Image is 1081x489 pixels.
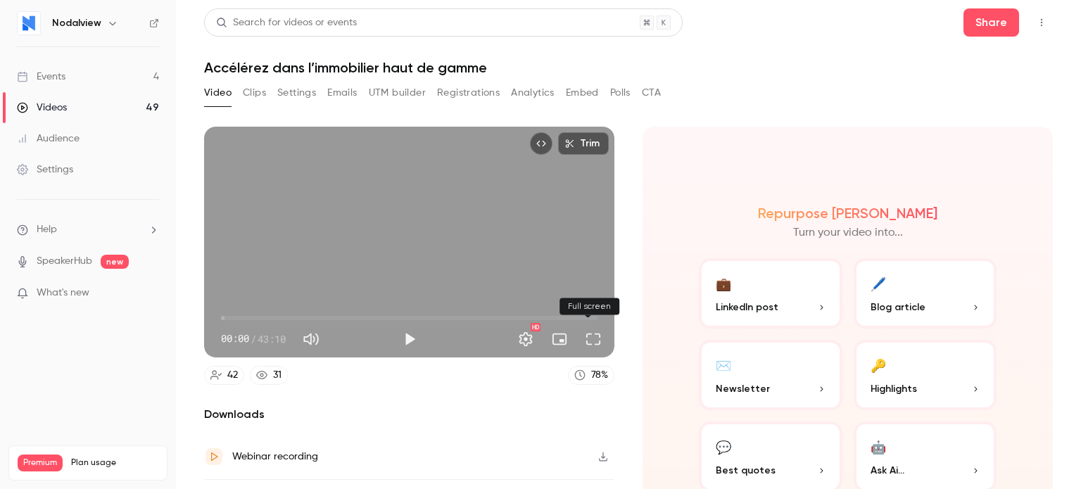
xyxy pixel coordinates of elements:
[52,16,101,30] h6: Nodalview
[204,366,244,385] a: 42
[854,258,997,329] button: 🖊️Blog article
[716,436,731,457] div: 💬
[204,82,232,104] button: Video
[221,331,286,346] div: 00:00
[17,132,80,146] div: Audience
[277,82,316,104] button: Settings
[512,325,540,353] button: Settings
[327,82,357,104] button: Emails
[963,8,1019,37] button: Share
[251,331,256,346] span: /
[243,82,266,104] button: Clips
[250,366,288,385] a: 31
[437,82,500,104] button: Registrations
[17,163,73,177] div: Settings
[871,354,886,376] div: 🔑
[18,455,63,471] span: Premium
[716,300,778,315] span: LinkedIn post
[511,82,555,104] button: Analytics
[142,287,159,300] iframe: Noticeable Trigger
[871,381,917,396] span: Highlights
[17,222,159,237] li: help-dropdown-opener
[221,331,249,346] span: 00:00
[716,463,776,478] span: Best quotes
[204,406,614,423] h2: Downloads
[396,325,424,353] button: Play
[758,205,937,222] h2: Repurpose [PERSON_NAME]
[716,381,770,396] span: Newsletter
[591,368,608,383] div: 78 %
[610,82,631,104] button: Polls
[297,325,325,353] button: Mute
[566,82,599,104] button: Embed
[531,323,540,331] div: HD
[17,70,65,84] div: Events
[273,368,282,383] div: 31
[18,12,40,34] img: Nodalview
[1030,11,1053,34] button: Top Bar Actions
[17,101,67,115] div: Videos
[871,272,886,294] div: 🖊️
[871,300,925,315] span: Blog article
[258,331,286,346] span: 43:10
[216,15,357,30] div: Search for videos or events
[716,354,731,376] div: ✉️
[545,325,574,353] button: Turn on miniplayer
[579,325,607,353] button: Full screen
[871,436,886,457] div: 🤖
[71,457,158,469] span: Plan usage
[854,340,997,410] button: 🔑Highlights
[530,132,552,155] button: Embed video
[699,340,842,410] button: ✉️Newsletter
[227,368,238,383] div: 42
[560,298,619,315] div: Full screen
[37,222,57,237] span: Help
[871,463,904,478] span: Ask Ai...
[101,255,129,269] span: new
[37,286,89,300] span: What's new
[716,272,731,294] div: 💼
[204,59,1053,76] h1: Accélérez dans l’immobilier haut de gamme
[568,366,614,385] a: 78%
[232,448,318,465] div: Webinar recording
[699,258,842,329] button: 💼LinkedIn post
[369,82,426,104] button: UTM builder
[793,224,903,241] p: Turn your video into...
[642,82,661,104] button: CTA
[37,254,92,269] a: SpeakerHub
[558,132,609,155] button: Trim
